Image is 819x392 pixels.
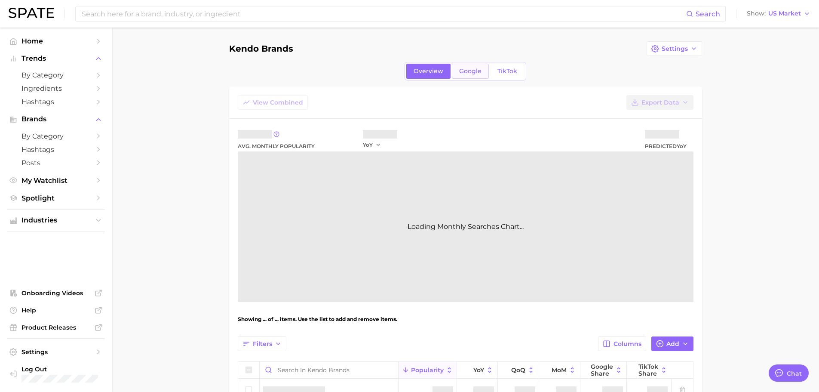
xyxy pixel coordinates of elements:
span: Google Share [591,363,613,377]
img: SPATE [9,8,54,18]
span: Filters [253,340,272,348]
span: Popularity [411,367,444,373]
a: Hashtags [7,95,105,108]
a: My Watchlist [7,174,105,187]
button: Settings [647,41,702,56]
span: Show [747,11,766,16]
button: YoY [363,141,381,148]
span: Onboarding Videos [21,289,90,297]
span: US Market [768,11,801,16]
span: Overview [414,68,443,75]
button: Export Data [626,95,693,110]
a: Help [7,304,105,317]
span: Columns [613,340,641,348]
button: Popularity [399,362,457,379]
a: Google [452,64,489,79]
span: Search [696,10,720,18]
h1: Kendo Brands [229,44,293,53]
div: Loading Monthly Searches Chart... [238,151,693,302]
span: Brands [21,115,90,123]
a: Product Releases [7,321,105,334]
a: Spotlight [7,191,105,205]
span: TikTok [497,68,517,75]
button: Brands [7,113,105,126]
button: MoM [539,362,580,379]
span: Help [21,306,90,314]
span: Settings [662,45,688,52]
span: Spotlight [21,194,90,202]
a: Log out. Currently logged in with e-mail jessica.barrett@kendobrands.com. [7,363,105,385]
div: Avg. Monthly Popularity [238,141,315,151]
span: MoM [552,367,567,373]
span: Hashtags [21,98,90,106]
span: by Category [21,71,90,79]
span: Predicted [645,141,687,151]
div: Showing ... of ... items. Use the list to add and remove items. [238,307,693,331]
span: TikTok Share [638,363,658,377]
a: Ingredients [7,82,105,95]
span: YoY [473,367,484,373]
button: Industries [7,214,105,227]
span: Trends [21,55,90,62]
input: Search in Kendo Brands [260,362,399,378]
button: YoY [457,362,497,379]
button: Google Share [580,362,627,379]
span: QoQ [511,367,525,373]
span: Hashtags [21,145,90,154]
span: Product Releases [21,324,90,331]
input: Search here for a brand, industry, or ingredient [81,6,686,21]
a: by Category [7,130,105,143]
button: Trends [7,52,105,65]
a: Overview [406,64,451,79]
button: Add [651,336,693,351]
span: Posts [21,159,90,167]
button: View Combined [238,95,308,110]
span: YoY [677,143,687,149]
a: Hashtags [7,143,105,156]
a: Home [7,34,105,48]
span: Add [666,340,679,348]
span: Industries [21,216,90,224]
button: Filters [238,336,286,351]
span: Settings [21,348,90,356]
span: by Category [21,132,90,140]
button: TikTok Share [627,362,672,379]
button: ShowUS Market [745,8,813,19]
span: Export Data [641,99,679,106]
span: Ingredients [21,84,90,93]
span: My Watchlist [21,176,90,185]
span: YoY [363,141,373,148]
a: TikTok [490,64,525,79]
a: Onboarding Videos [7,287,105,299]
span: Google [459,68,482,75]
span: View Combined [253,99,303,106]
button: QoQ [498,362,539,379]
span: Home [21,37,90,45]
span: Log Out [21,365,124,373]
a: Settings [7,346,105,358]
a: by Category [7,68,105,82]
button: Columns [598,336,646,351]
a: Posts [7,156,105,170]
